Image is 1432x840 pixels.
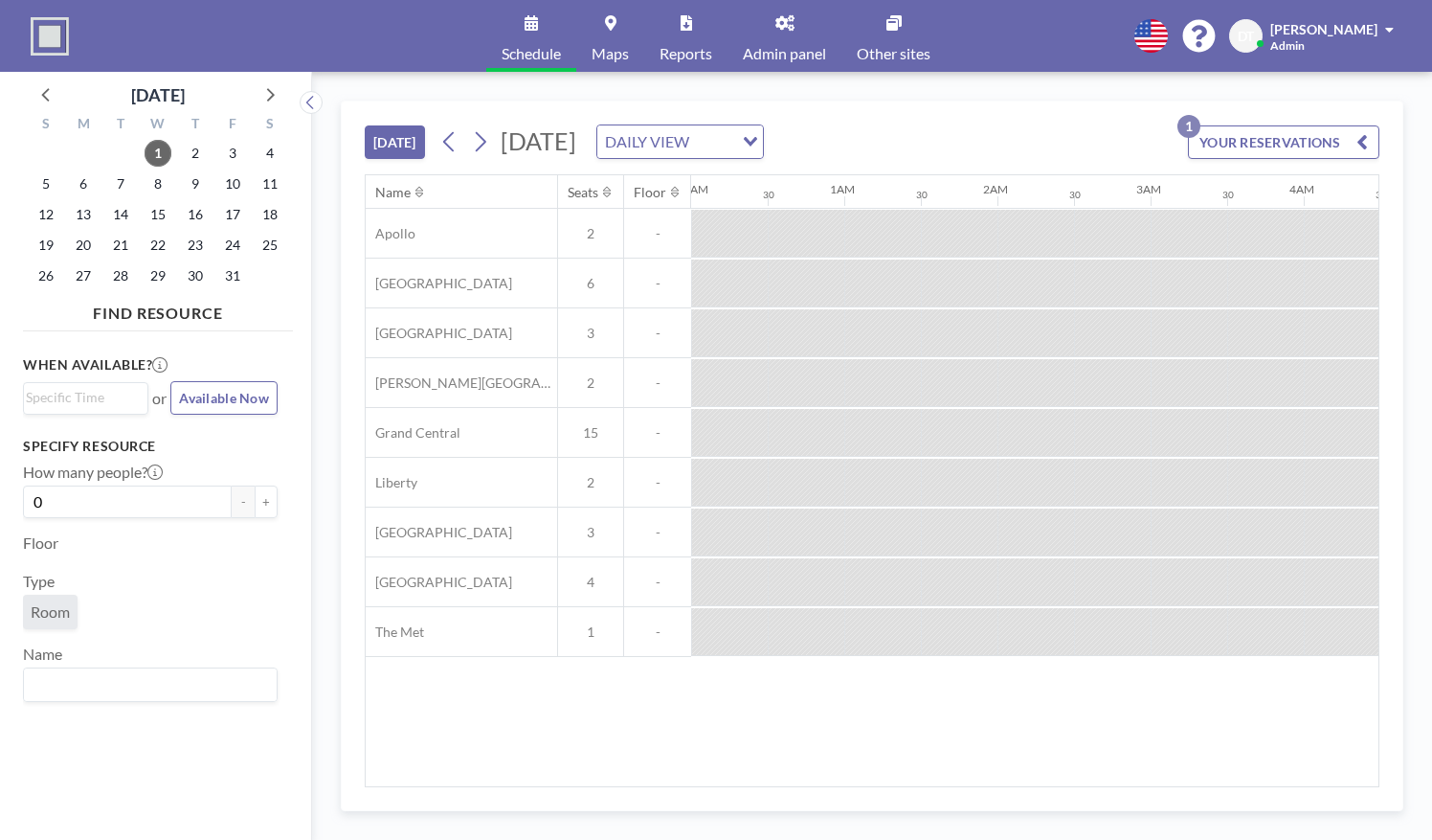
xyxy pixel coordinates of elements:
[152,389,167,408] span: or
[558,624,623,641] span: 1
[366,474,417,491] span: Liberty
[182,232,209,259] span: Thursday, October 23, 2025
[695,129,731,154] input: Search for option
[107,170,134,197] span: Tuesday, October 7, 2025
[232,486,255,518] button: -
[182,140,209,167] span: Thursday, October 2, 2025
[1136,182,1161,196] div: 3AM
[145,201,171,228] span: Wednesday, October 15, 2025
[743,46,826,61] span: Admin panel
[176,113,213,138] div: T
[558,325,623,342] span: 3
[366,325,512,342] span: [GEOGRAPHIC_DATA]
[624,524,691,541] span: -
[182,262,209,289] span: Thursday, October 30, 2025
[33,201,59,228] span: Sunday, October 12, 2025
[182,201,209,228] span: Thursday, October 16, 2025
[170,381,278,415] button: Available Now
[251,113,288,138] div: S
[145,140,171,167] span: Wednesday, October 1, 2025
[219,232,246,259] span: Friday, October 24, 2025
[624,375,691,392] span: -
[70,232,97,259] span: Monday, October 20, 2025
[182,170,209,197] span: Thursday, October 9, 2025
[131,81,185,108] div: [DATE]
[33,170,59,197] span: Sunday, October 5, 2025
[1188,125,1379,159] button: YOUR RESERVATIONS1
[1289,182,1314,196] div: 4AM
[23,572,55,591] label: Type
[1270,38,1305,53] span: Admin
[102,113,140,138] div: T
[366,225,415,242] span: Apollo
[219,140,246,167] span: Friday, October 3, 2025
[558,275,623,292] span: 6
[107,262,134,289] span: Tuesday, October 28, 2025
[28,113,65,138] div: S
[24,383,147,412] div: Search for option
[558,424,623,442] span: 15
[558,524,623,541] span: 3
[597,125,763,158] div: Search for option
[624,424,691,442] span: -
[558,474,623,491] span: 2
[219,201,246,228] span: Friday, October 17, 2025
[179,390,269,406] span: Available Now
[634,184,666,201] div: Floor
[33,232,59,259] span: Sunday, October 19, 2025
[23,296,293,323] h4: FIND RESOURCE
[26,387,137,408] input: Search for option
[366,424,460,442] span: Grand Central
[1238,28,1254,45] span: DT
[366,375,557,392] span: [PERSON_NAME][GEOGRAPHIC_DATA]
[24,669,277,701] div: Search for option
[624,275,691,292] span: -
[677,182,708,196] div: 12AM
[763,189,774,201] div: 30
[257,232,283,259] span: Saturday, October 25, 2025
[145,232,171,259] span: Wednesday, October 22, 2025
[558,225,623,242] span: 2
[1270,21,1377,37] span: [PERSON_NAME]
[983,182,1008,196] div: 2AM
[830,182,855,196] div: 1AM
[219,262,246,289] span: Friday, October 31, 2025
[916,189,928,201] div: 30
[558,574,623,591] span: 4
[366,524,512,541] span: [GEOGRAPHIC_DATA]
[31,602,70,621] span: Room
[592,46,629,61] span: Maps
[23,534,58,553] label: Floor
[65,113,102,138] div: M
[255,486,278,518] button: +
[26,672,266,697] input: Search for option
[213,113,251,138] div: F
[257,170,283,197] span: Saturday, October 11, 2025
[107,232,134,259] span: Tuesday, October 21, 2025
[624,574,691,591] span: -
[624,325,691,342] span: -
[257,140,283,167] span: Saturday, October 4, 2025
[502,46,561,61] span: Schedule
[365,125,425,159] button: [DATE]
[219,170,246,197] span: Friday, October 10, 2025
[145,262,171,289] span: Wednesday, October 29, 2025
[366,624,424,641] span: The Met
[145,170,171,197] span: Wednesday, October 8, 2025
[601,129,693,154] span: DAILY VIEW
[70,201,97,228] span: Monday, October 13, 2025
[23,463,163,482] label: How many people?
[1222,189,1234,201] div: 30
[70,170,97,197] span: Monday, October 6, 2025
[366,574,512,591] span: [GEOGRAPHIC_DATA]
[624,474,691,491] span: -
[1069,189,1081,201] div: 30
[660,46,712,61] span: Reports
[107,201,134,228] span: Tuesday, October 14, 2025
[70,262,97,289] span: Monday, October 27, 2025
[23,438,278,455] h3: Specify resource
[1177,115,1200,138] p: 1
[568,184,598,201] div: Seats
[33,262,59,289] span: Sunday, October 26, 2025
[624,225,691,242] span: -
